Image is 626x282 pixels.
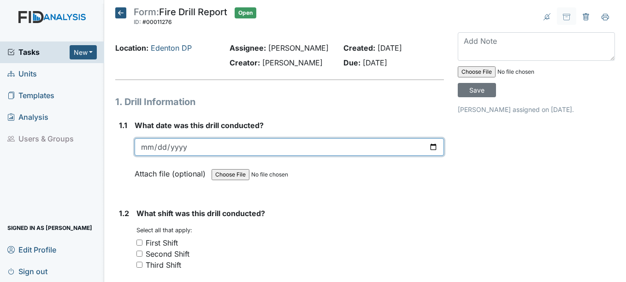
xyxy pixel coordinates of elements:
[268,43,329,53] span: [PERSON_NAME]
[136,262,142,268] input: Third Shift
[119,120,127,131] label: 1.1
[343,58,360,67] strong: Due:
[7,110,48,124] span: Analysis
[70,45,97,59] button: New
[7,88,54,103] span: Templates
[235,7,256,18] span: Open
[363,58,387,67] span: [DATE]
[134,18,141,25] span: ID:
[135,121,264,130] span: What date was this drill conducted?
[135,163,209,179] label: Attach file (optional)
[7,47,70,58] a: Tasks
[230,43,266,53] strong: Assignee:
[136,251,142,257] input: Second Shift
[7,67,37,81] span: Units
[7,264,47,278] span: Sign out
[136,227,192,234] small: Select all that apply:
[146,259,181,270] div: Third Shift
[458,105,615,114] p: [PERSON_NAME] assigned on [DATE].
[115,43,148,53] strong: Location:
[134,6,159,18] span: Form:
[142,18,172,25] span: #00011276
[151,43,192,53] a: Edenton DP
[262,58,323,67] span: [PERSON_NAME]
[134,7,227,28] div: Fire Drill Report
[230,58,260,67] strong: Creator:
[136,240,142,246] input: First Shift
[343,43,375,53] strong: Created:
[458,83,496,97] input: Save
[136,209,265,218] span: What shift was this drill conducted?
[7,221,92,235] span: Signed in as [PERSON_NAME]
[146,248,189,259] div: Second Shift
[115,95,443,109] h1: 1. Drill Information
[146,237,178,248] div: First Shift
[7,242,56,257] span: Edit Profile
[378,43,402,53] span: [DATE]
[119,208,129,219] label: 1.2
